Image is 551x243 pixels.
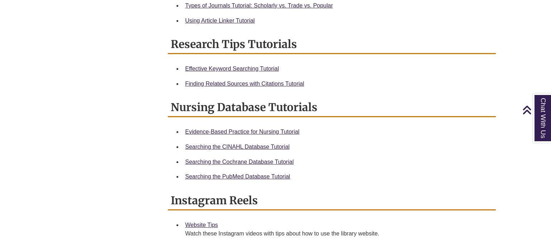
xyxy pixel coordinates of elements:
[168,35,496,54] h2: Research Tips Tutorials
[185,173,290,180] a: Searching the PubMed Database Tutorial
[185,81,304,87] a: Finding Related Sources with Citations Tutorial
[185,129,299,135] a: Evidence-Based Practice for Nursing Tutorial
[168,98,496,117] h2: Nursing Database Tutorials
[168,191,496,210] h2: Instagram Reels
[185,18,255,24] a: Using Article Linker Tutorial
[185,66,279,72] a: Effective Keyword Searching Tutorial
[185,159,293,165] a: Searching the Cochrane Database Tutorial
[522,105,549,115] a: Back to Top
[185,222,218,228] a: Website Tips
[185,229,490,238] div: Watch these Instagram videos with tips about how to use the library website.
[185,3,333,9] a: Types of Journals Tutorial: Scholarly vs. Trade vs. Popular
[185,144,289,150] a: Searching the CINAHL Database Tutorial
